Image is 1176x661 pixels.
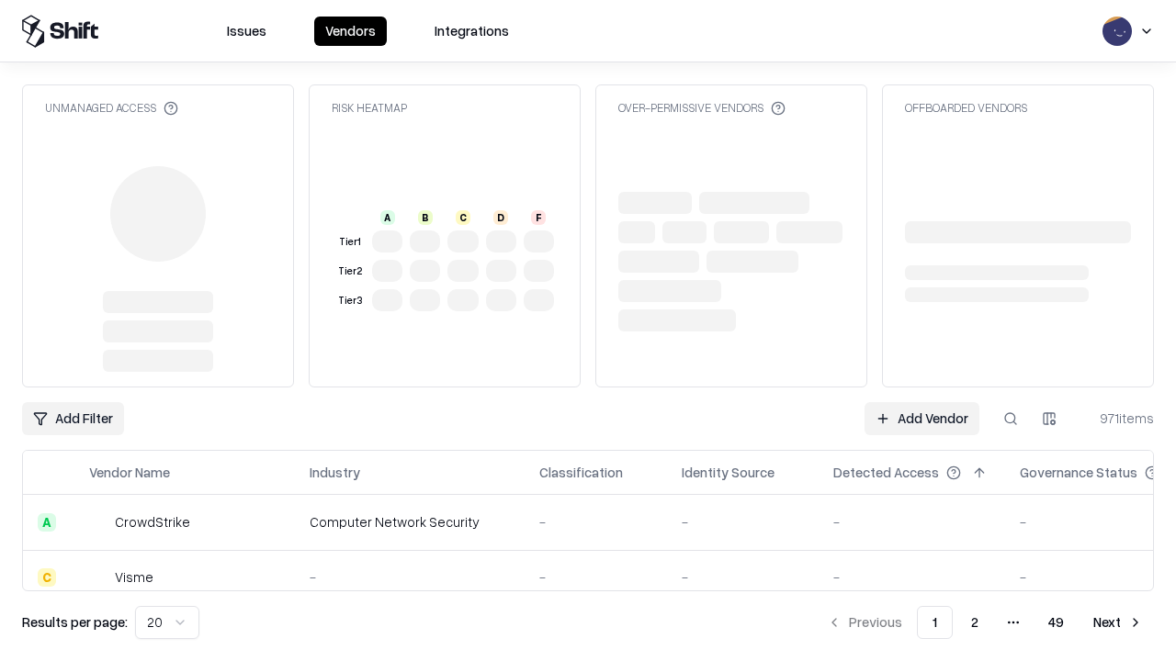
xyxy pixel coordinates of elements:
div: - [682,567,804,587]
img: Visme [89,568,107,587]
button: 49 [1034,606,1079,639]
button: 2 [956,606,993,639]
div: CrowdStrike [115,512,190,532]
div: - [539,567,652,587]
div: 971 items [1080,409,1154,428]
div: A [38,513,56,532]
div: A [380,210,395,225]
div: Industry [310,463,360,482]
div: Tier 1 [335,234,365,250]
div: - [310,567,510,587]
div: C [456,210,470,225]
div: Unmanaged Access [45,100,178,116]
div: Detected Access [833,463,939,482]
div: D [493,210,508,225]
img: CrowdStrike [89,513,107,532]
div: Tier 3 [335,293,365,308]
div: F [531,210,546,225]
div: Visme [115,567,153,587]
div: Offboarded Vendors [905,100,1027,116]
div: Vendor Name [89,463,170,482]
div: Identity Source [682,463,775,482]
div: Risk Heatmap [332,100,407,116]
div: C [38,568,56,587]
div: - [833,567,990,587]
div: B [418,210,433,225]
a: Add Vendor [865,402,979,435]
div: - [833,512,990,532]
button: Issues [216,17,277,46]
div: Tier 2 [335,263,365,279]
button: Next [1082,606,1154,639]
div: - [539,512,652,532]
div: Governance Status [1020,463,1137,482]
button: Integrations [424,17,520,46]
button: Add Filter [22,402,124,435]
div: - [682,512,804,532]
div: Computer Network Security [310,512,510,532]
button: 1 [917,606,953,639]
p: Results per page: [22,612,128,632]
div: Classification [539,463,623,482]
div: Over-Permissive Vendors [618,100,786,116]
nav: pagination [816,606,1154,639]
button: Vendors [314,17,387,46]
